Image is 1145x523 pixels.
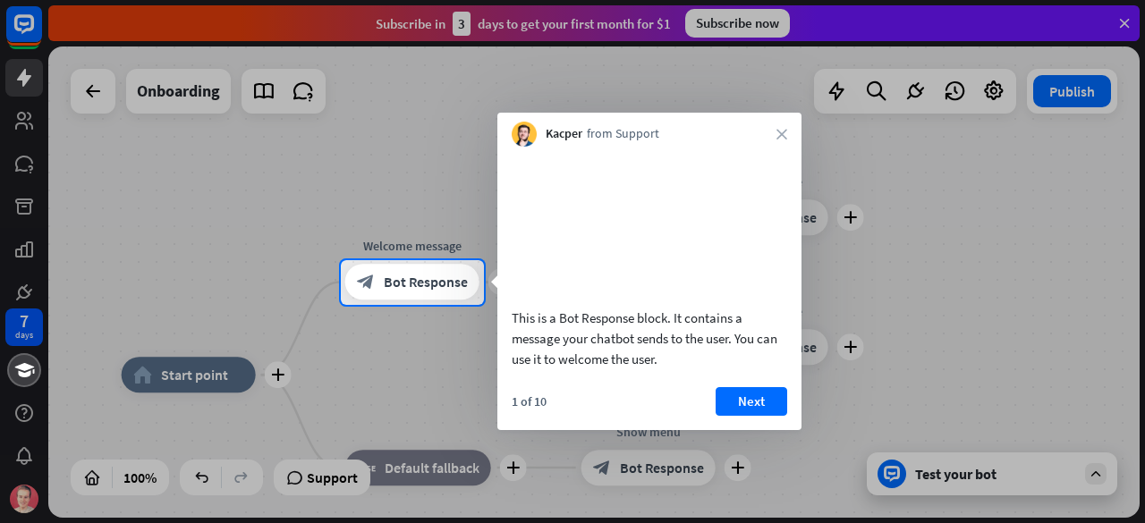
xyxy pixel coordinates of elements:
[357,274,375,291] i: block_bot_response
[512,393,547,409] div: 1 of 10
[546,125,582,143] span: Kacper
[716,387,787,416] button: Next
[384,274,468,291] span: Bot Response
[776,129,787,139] i: close
[512,308,787,369] div: This is a Bot Response block. It contains a message your chatbot sends to the user. You can use i...
[587,125,659,143] span: from Support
